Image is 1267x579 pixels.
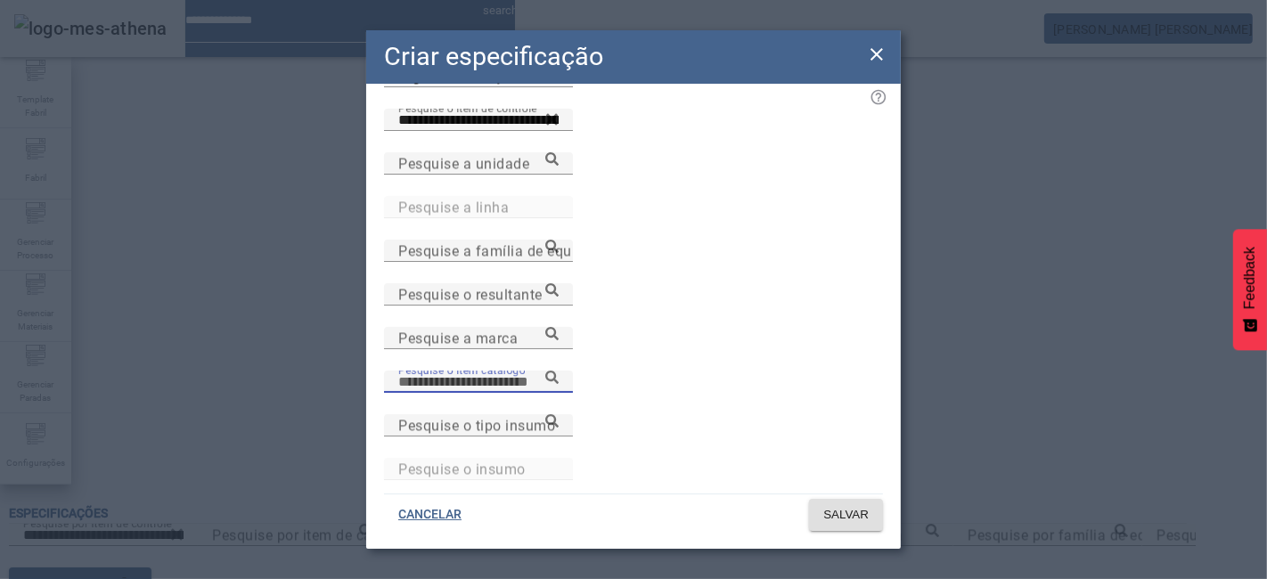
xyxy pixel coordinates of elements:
[398,417,555,434] mat-label: Pesquise o tipo insumo
[398,241,559,262] input: Number
[398,415,559,436] input: Number
[398,110,559,131] input: Number
[398,284,559,306] input: Number
[398,371,559,393] input: Number
[1233,229,1267,350] button: Feedback - Mostrar pesquisa
[1242,247,1258,309] span: Feedback
[398,153,559,175] input: Number
[398,330,518,347] mat-label: Pesquise a marca
[398,328,559,349] input: Number
[823,506,869,524] span: SALVAR
[398,155,529,172] mat-label: Pesquise a unidade
[398,363,526,376] mat-label: Pesquise o item catálogo
[398,461,526,477] mat-label: Pesquise o insumo
[398,242,635,259] mat-label: Pesquise a família de equipamento
[384,499,476,531] button: CANCELAR
[398,286,543,303] mat-label: Pesquise o resultante
[809,499,883,531] button: SALVAR
[398,506,462,524] span: CANCELAR
[398,68,519,85] mat-label: Digite a descrição
[398,459,559,480] input: Number
[398,197,559,218] input: Number
[398,199,509,216] mat-label: Pesquise a linha
[398,102,537,114] mat-label: Pesquise o item de controle
[384,37,603,76] h2: Criar especificação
